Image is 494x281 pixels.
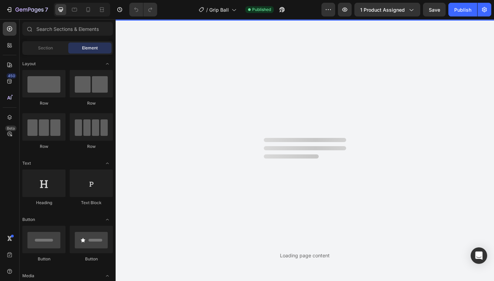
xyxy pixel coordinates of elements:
[82,45,98,51] span: Element
[22,22,113,36] input: Search Sections & Elements
[22,200,66,206] div: Heading
[22,273,34,279] span: Media
[22,100,66,106] div: Row
[206,6,208,13] span: /
[38,45,53,51] span: Section
[22,143,66,150] div: Row
[454,6,471,13] div: Publish
[22,256,66,262] div: Button
[209,6,229,13] span: Grip Ball
[45,5,48,14] p: 7
[70,143,113,150] div: Row
[3,3,51,16] button: 7
[280,252,330,259] div: Loading page content
[22,216,35,223] span: Button
[5,126,16,131] div: Beta
[22,160,31,166] span: Text
[102,214,113,225] span: Toggle open
[102,58,113,69] span: Toggle open
[252,7,271,13] span: Published
[354,3,420,16] button: 1 product assigned
[70,256,113,262] div: Button
[423,3,446,16] button: Save
[129,3,157,16] div: Undo/Redo
[22,61,36,67] span: Layout
[102,158,113,169] span: Toggle open
[471,247,487,264] div: Open Intercom Messenger
[360,6,405,13] span: 1 product assigned
[70,200,113,206] div: Text Block
[70,100,113,106] div: Row
[7,73,16,79] div: 450
[429,7,440,13] span: Save
[448,3,477,16] button: Publish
